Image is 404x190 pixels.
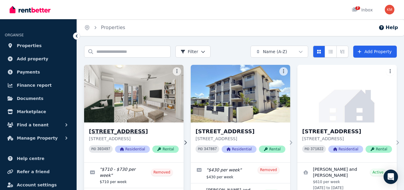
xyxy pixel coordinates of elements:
[89,136,179,142] p: [STREET_ADDRESS]
[355,6,360,10] span: 7
[17,95,44,102] span: Documents
[5,106,72,118] a: Marketplace
[17,134,58,142] span: Manage Property
[17,181,57,188] span: Account settings
[198,147,203,151] small: PID
[10,5,50,14] img: RentBetter
[336,46,348,58] button: Expanded list view
[311,147,324,151] code: 371822
[5,152,72,164] a: Help centre
[17,82,52,89] span: Finance report
[384,170,398,184] div: Open Intercom Messenger
[385,5,394,14] img: Kirsty Mackinnon
[313,46,348,58] div: View options
[378,24,398,31] button: Help
[181,49,198,55] span: Filter
[173,67,181,76] button: More options
[325,46,337,58] button: Compact list view
[279,67,288,76] button: More options
[5,132,72,144] button: Manage Property
[77,19,132,36] nav: Breadcrumb
[302,127,392,136] h3: [STREET_ADDRESS]
[82,63,186,124] img: 7/30 Memorial Avenue, Cotton Tree
[5,79,72,91] a: Finance report
[259,146,285,153] span: Rental
[152,146,179,153] span: Rental
[115,146,150,153] span: Residential
[302,136,392,142] p: [STREET_ADDRESS]
[17,55,48,62] span: Add property
[204,147,217,151] code: 347867
[366,146,392,153] span: Rental
[191,65,290,162] a: 16/47 Barney Street, Barney Point[STREET_ADDRESS][STREET_ADDRESS]PID 347867ResidentialRental
[196,136,285,142] p: [STREET_ADDRESS]
[386,67,394,76] button: More options
[251,46,308,58] button: Name (A-Z)
[17,155,44,162] span: Help centre
[91,147,96,151] small: PID
[97,147,110,151] code: 303497
[17,168,50,175] span: Refer a friend
[17,121,49,128] span: Find a tenant
[5,119,72,131] button: Find a tenant
[5,66,72,78] a: Payments
[297,65,397,162] a: 29/223 Tufnell Rd, Banyo[STREET_ADDRESS][STREET_ADDRESS]PID 371822ResidentialRental
[175,46,211,58] button: Filter
[17,68,40,76] span: Payments
[352,7,373,13] div: Inbox
[5,166,72,178] a: Refer a friend
[17,42,42,49] span: Properties
[222,146,257,153] span: Residential
[5,40,72,52] a: Properties
[297,65,397,122] img: 29/223 Tufnell Rd, Banyo
[196,127,285,136] h3: [STREET_ADDRESS]
[5,33,24,37] span: ORGANISE
[353,46,397,58] a: Add Property
[101,25,125,30] a: Properties
[191,163,290,183] a: Edit listing: $430 per week
[305,147,309,151] small: PID
[263,49,287,55] span: Name (A-Z)
[84,163,184,188] a: Edit listing: $710 - $730 per week
[313,46,325,58] button: Card view
[89,127,179,136] h3: [STREET_ADDRESS]
[84,65,184,162] a: 7/30 Memorial Avenue, Cotton Tree[STREET_ADDRESS][STREET_ADDRESS]PID 303497ResidentialRental
[5,92,72,104] a: Documents
[328,146,363,153] span: Residential
[5,53,72,65] a: Add property
[17,108,46,115] span: Marketplace
[191,65,290,122] img: 16/47 Barney Street, Barney Point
